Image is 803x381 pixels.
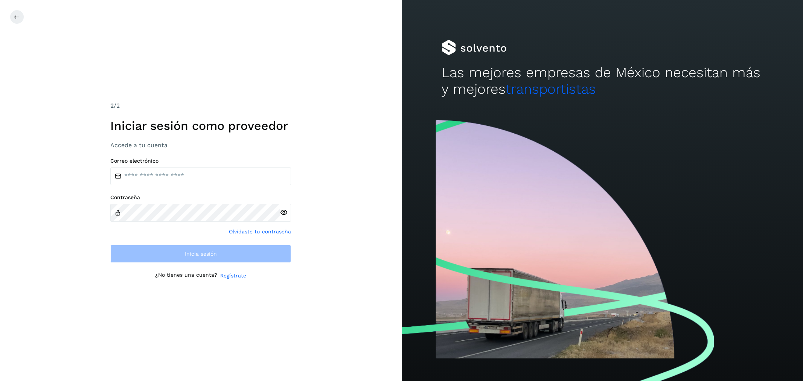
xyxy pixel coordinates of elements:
h3: Accede a tu cuenta [110,142,291,149]
a: Olvidaste tu contraseña [229,228,291,236]
a: Regístrate [220,272,246,280]
h1: Iniciar sesión como proveedor [110,119,291,133]
span: Inicia sesión [185,251,217,256]
label: Correo electrónico [110,158,291,164]
p: ¿No tienes una cuenta? [155,272,217,280]
div: /2 [110,101,291,110]
span: 2 [110,102,114,109]
h2: Las mejores empresas de México necesitan más y mejores [442,64,763,98]
span: transportistas [506,81,596,97]
button: Inicia sesión [110,245,291,263]
label: Contraseña [110,194,291,201]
